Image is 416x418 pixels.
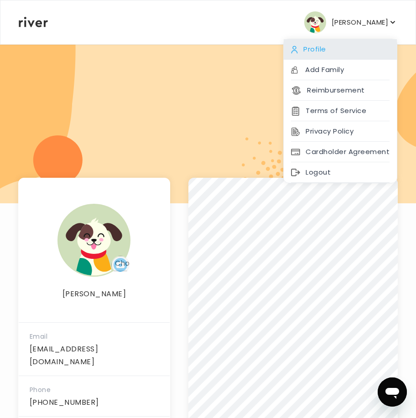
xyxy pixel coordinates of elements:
div: Privacy Policy [284,121,397,142]
img: user avatar [57,204,130,277]
p: [PERSON_NAME] [19,288,170,300]
div: Logout [284,162,397,183]
p: [PHONE_NUMBER] [30,396,159,409]
div: Cardholder Agreement [284,142,397,162]
span: Phone [30,385,51,394]
iframe: Button to launch messaging window [378,377,407,407]
p: [EMAIL_ADDRESS][DOMAIN_NAME] [30,343,159,368]
span: Email [30,332,47,341]
div: Terms of Service [284,101,397,121]
button: user avatar[PERSON_NAME] [304,11,397,33]
button: Reimbursement [291,84,364,97]
p: [PERSON_NAME] [332,16,388,29]
div: Add Family [284,60,397,80]
img: user avatar [304,11,326,33]
div: Profile [284,39,397,60]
